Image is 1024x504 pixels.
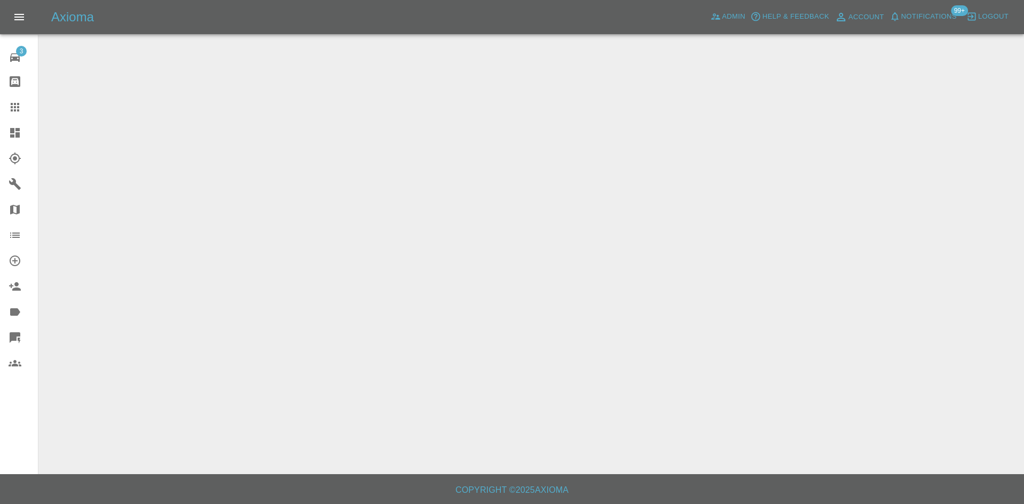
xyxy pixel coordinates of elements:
[708,9,748,25] a: Admin
[6,4,32,30] button: Open drawer
[9,483,1015,498] h6: Copyright © 2025 Axioma
[51,9,94,26] h5: Axioma
[762,11,829,23] span: Help & Feedback
[748,9,831,25] button: Help & Feedback
[722,11,746,23] span: Admin
[887,9,959,25] button: Notifications
[951,5,968,16] span: 99+
[901,11,957,23] span: Notifications
[16,46,27,57] span: 3
[964,9,1011,25] button: Logout
[832,9,887,26] a: Account
[978,11,1009,23] span: Logout
[849,11,884,23] span: Account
